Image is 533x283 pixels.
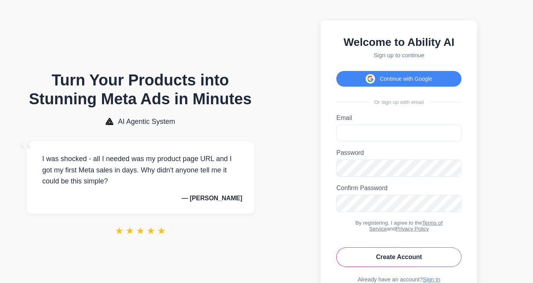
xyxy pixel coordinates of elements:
[336,99,461,105] div: Or sign up with email
[336,36,461,49] h2: Welcome to Ability AI
[126,225,134,236] span: ★
[136,225,145,236] span: ★
[106,118,113,125] img: AI Agentic System Logo
[336,247,461,267] button: Create Account
[423,276,440,283] a: Sign In
[27,71,254,108] h1: Turn Your Products into Stunning Meta Ads in Minutes
[396,226,429,232] a: Privacy Policy
[118,118,175,126] span: AI Agentic System
[147,225,155,236] span: ★
[336,52,461,58] p: Sign up to continue
[115,225,124,236] span: ★
[369,220,443,232] a: Terms of Service
[38,195,242,202] p: — [PERSON_NAME]
[336,276,461,283] div: Already have an account?
[19,134,33,169] span: “
[336,114,461,122] label: Email
[336,185,461,192] label: Confirm Password
[157,225,166,236] span: ★
[336,71,461,87] button: Continue with Google
[336,220,461,232] div: By registering, I agree to the and
[38,153,242,187] p: I was shocked - all I needed was my product page URL and I got my first Meta sales in days. Why d...
[336,149,461,156] label: Password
